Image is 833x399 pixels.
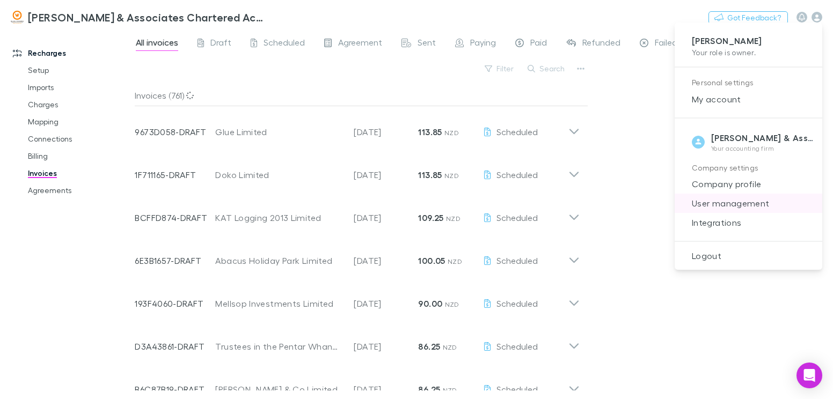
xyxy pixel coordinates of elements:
[692,161,805,175] p: Company settings
[683,178,814,190] span: Company profile
[683,93,814,106] span: My account
[797,363,822,388] div: Open Intercom Messenger
[711,144,814,153] p: Your accounting firm
[692,35,805,47] p: [PERSON_NAME]
[683,197,814,210] span: User management
[683,249,814,262] span: Logout
[683,216,814,229] span: Integrations
[692,76,805,90] p: Personal settings
[692,47,805,58] p: Your role is owner .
